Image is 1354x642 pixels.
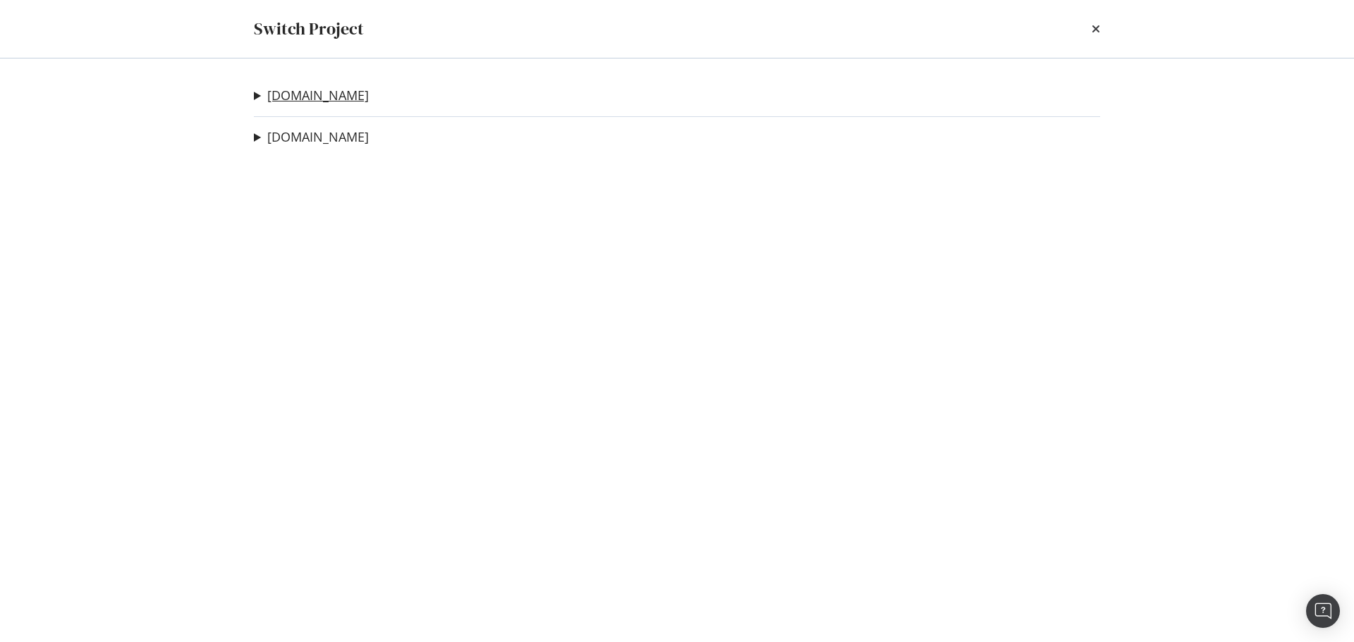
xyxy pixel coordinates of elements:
[267,88,369,103] a: [DOMAIN_NAME]
[254,17,364,41] div: Switch Project
[267,130,369,144] a: [DOMAIN_NAME]
[254,87,369,105] summary: [DOMAIN_NAME]
[1092,17,1100,41] div: times
[1306,594,1340,628] div: Open Intercom Messenger
[254,128,369,147] summary: [DOMAIN_NAME]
